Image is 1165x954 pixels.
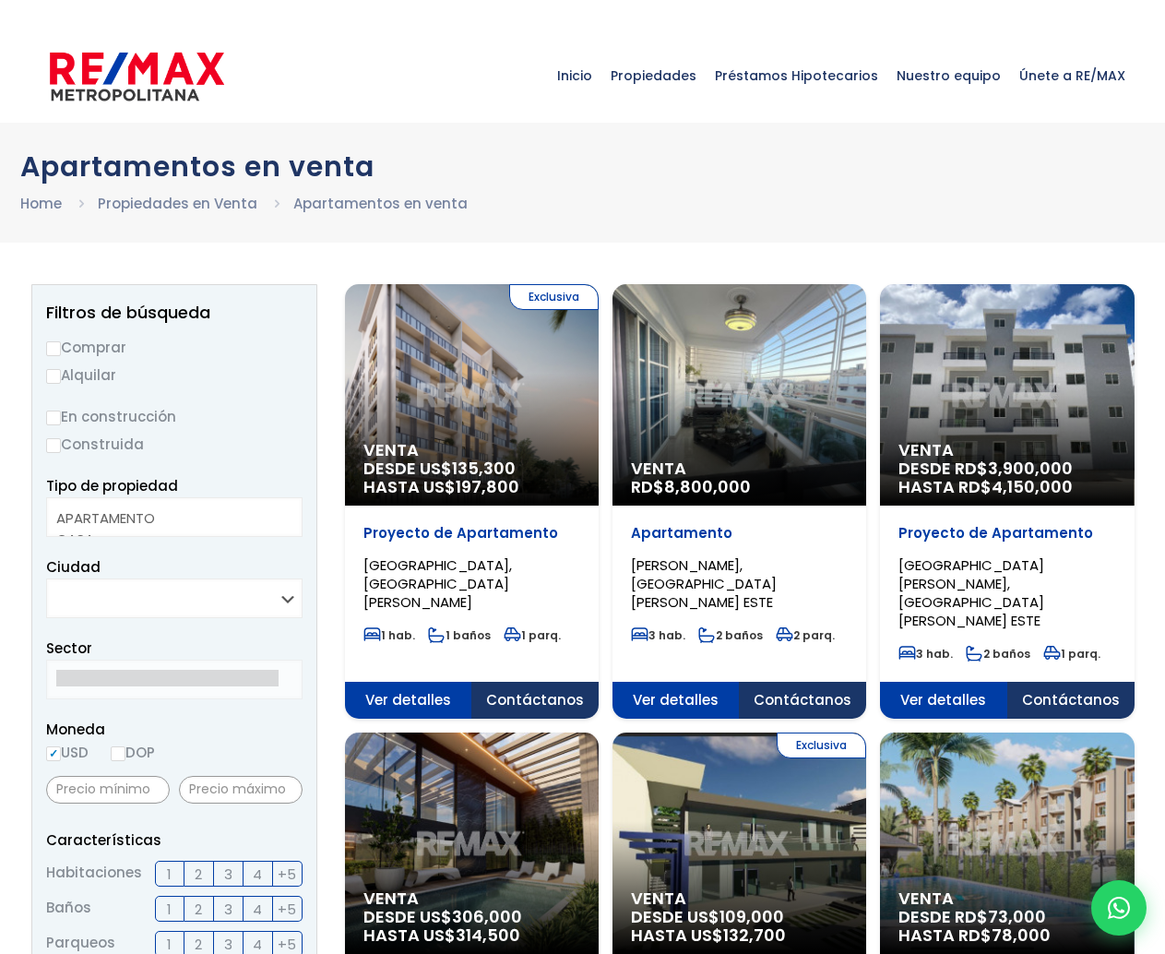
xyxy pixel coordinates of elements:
span: Baños [46,896,91,922]
span: Venta [898,889,1115,908]
span: +5 [278,898,296,921]
span: 4 [253,863,262,886]
span: Venta [898,441,1115,459]
span: 2 parq. [776,627,835,643]
label: Alquilar [46,364,303,387]
span: 1 parq. [504,627,561,643]
span: 78,000 [992,924,1051,947]
span: Préstamos Hipotecarios [706,48,887,103]
span: RD$ [631,475,751,498]
label: Construida [46,433,303,456]
span: 73,000 [988,905,1046,928]
p: Características [46,829,303,852]
span: Ver detalles [612,682,740,719]
a: RE/MAX Metropolitana [50,30,224,122]
input: En construcción [46,411,61,425]
span: 3 [224,863,232,886]
span: DESDE US$ [363,908,580,945]
span: Exclusiva [777,733,866,758]
span: 2 baños [698,627,763,643]
a: Préstamos Hipotecarios [706,30,887,122]
a: Propiedades [601,30,706,122]
input: DOP [111,746,125,761]
label: DOP [111,741,155,764]
span: HASTA RD$ [898,478,1115,496]
span: [PERSON_NAME], [GEOGRAPHIC_DATA][PERSON_NAME] ESTE [631,555,777,612]
span: Ver detalles [345,682,472,719]
span: Venta [363,889,580,908]
span: 132,700 [723,924,786,947]
span: Habitaciones [46,861,142,887]
a: Propiedades en Venta [98,194,257,213]
a: Home [20,194,62,213]
span: HASTA US$ [363,926,580,945]
span: 3,900,000 [988,457,1073,480]
span: 314,500 [456,924,520,947]
span: Contáctanos [471,682,599,719]
span: HASTA US$ [363,478,580,496]
span: 135,300 [452,457,516,480]
p: Proyecto de Apartamento [363,524,580,543]
span: DESDE US$ [363,459,580,496]
h1: Apartamentos en venta [20,150,1146,183]
label: USD [46,741,89,764]
span: HASTA US$ [631,926,848,945]
span: 2 [195,898,202,921]
p: Proyecto de Apartamento [898,524,1115,543]
span: +5 [278,863,296,886]
span: Venta [631,459,848,478]
a: Únete a RE/MAX [1010,30,1135,122]
option: CASA [56,529,279,550]
label: Comprar [46,336,303,359]
span: Inicio [548,48,601,103]
label: En construcción [46,405,303,428]
span: Venta [631,889,848,908]
span: Únete a RE/MAX [1010,48,1135,103]
span: DESDE RD$ [898,459,1115,496]
span: Nuestro equipo [887,48,1010,103]
span: Ver detalles [880,682,1007,719]
span: 4,150,000 [992,475,1073,498]
input: USD [46,746,61,761]
option: APARTAMENTO [56,507,279,529]
span: [GEOGRAPHIC_DATA], [GEOGRAPHIC_DATA][PERSON_NAME] [363,555,512,612]
span: 306,000 [452,905,522,928]
p: Apartamento [631,524,848,543]
span: 3 [224,898,232,921]
img: remax-metropolitana-logo [50,49,224,104]
span: 3 hab. [898,646,953,662]
span: Tipo de propiedad [46,476,178,495]
a: Inicio [548,30,601,122]
span: Exclusiva [509,284,599,310]
span: Contáctanos [1007,682,1135,719]
a: Exclusiva Venta DESDE US$135,300 HASTA US$197,800 Proyecto de Apartamento [GEOGRAPHIC_DATA], [GEO... [345,284,599,719]
input: Precio máximo [179,776,303,804]
span: Venta [363,441,580,459]
span: Contáctanos [739,682,866,719]
span: 1 hab. [363,627,415,643]
span: Propiedades [601,48,706,103]
span: 8,800,000 [664,475,751,498]
span: Ciudad [46,557,101,577]
span: 3 hab. [631,627,685,643]
span: 1 [167,898,172,921]
span: Sector [46,638,92,658]
span: HASTA RD$ [898,926,1115,945]
input: Construida [46,438,61,453]
span: 1 baños [428,627,491,643]
span: 1 parq. [1043,646,1100,662]
span: 2 baños [966,646,1030,662]
input: Precio mínimo [46,776,170,804]
a: Venta DESDE RD$3,900,000 HASTA RD$4,150,000 Proyecto de Apartamento [GEOGRAPHIC_DATA][PERSON_NAME... [880,284,1134,719]
span: Moneda [46,718,303,741]
span: 197,800 [456,475,519,498]
a: Apartamentos en venta [293,194,468,213]
span: 1 [167,863,172,886]
h2: Filtros de búsqueda [46,304,303,322]
a: Nuestro equipo [887,30,1010,122]
span: 2 [195,863,202,886]
span: DESDE US$ [631,908,848,945]
span: 4 [253,898,262,921]
input: Alquilar [46,369,61,384]
a: Venta RD$8,800,000 Apartamento [PERSON_NAME], [GEOGRAPHIC_DATA][PERSON_NAME] ESTE 3 hab. 2 baños ... [612,284,866,719]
